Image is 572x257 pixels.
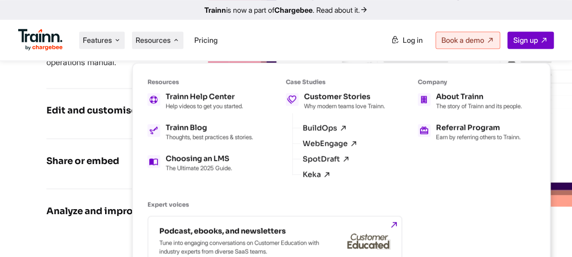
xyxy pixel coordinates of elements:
[136,35,171,45] span: Resources
[286,93,385,109] a: Customer Stories Why modern teams love Trainn.
[418,78,522,86] h6: Company
[513,36,538,45] span: Sign up
[166,155,232,162] h5: Choosing an LMS
[147,93,253,109] a: Trainn Help Center Help videos to get you started.
[436,124,521,131] h5: Referral Program
[46,154,119,168] h4: Share or embed
[18,29,63,51] img: Trainn Logo
[385,32,428,48] a: Log in
[303,124,347,132] a: BuildOps
[403,36,423,45] span: Log in
[166,93,243,100] h5: Trainn Help Center
[526,213,572,257] iframe: Chat Widget
[435,31,500,49] a: Book a demo
[159,227,323,235] h5: Podcast, ebooks, and newsletters
[304,102,385,109] p: Why modern teams love Trainn.
[274,5,313,15] b: Chargebee
[147,78,253,86] h6: Resources
[83,35,112,45] span: Features
[436,93,522,100] h5: About Trainn
[147,124,253,140] a: Trainn Blog Thoughts, best practices & stories.
[204,5,226,15] b: Trainn
[507,31,554,49] a: Sign up
[166,133,253,140] p: Thoughts, best practices & stories.
[194,36,218,45] a: Pricing
[286,78,385,86] h6: Case Studies
[347,233,390,250] img: customer-educated-gray.b42eccd.svg
[436,102,522,109] p: The story of Trainn and its people.
[304,93,385,100] h5: Customer Stories
[147,200,522,208] h6: Expert voices
[303,170,331,179] a: Keka
[159,238,323,256] p: Tune into engaging conversations on Customer Education with industry experts from diverse SaaS te...
[166,102,243,109] p: Help videos to get you started.
[166,124,253,131] h5: Trainn Blog
[303,155,350,163] a: SpotDraft
[418,124,522,140] a: Referral Program Earn by referring others to Trainn.
[166,164,232,171] p: The Ultimate 2025 Guide.
[46,103,137,118] h4: Edit and customise
[441,36,484,45] span: Book a demo
[418,93,522,109] a: About Trainn The story of Trainn and its people.
[436,133,521,140] p: Earn by referring others to Trainn.
[147,155,253,171] a: Choosing an LMS The Ultimate 2025 Guide.
[303,139,358,148] a: WebEngage
[46,204,144,218] h4: Analyze and improve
